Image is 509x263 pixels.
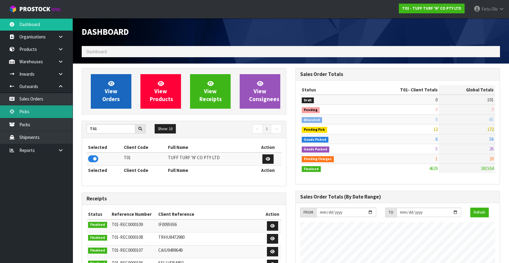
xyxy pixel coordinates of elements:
h3: Receipts [87,196,281,202]
div: TO [385,208,396,217]
button: Refresh [470,208,489,217]
span: Pending [302,107,320,113]
span: 5 [435,146,437,152]
th: Action [255,143,281,152]
strong: T01 - TUFF TURF 'N' CO PTY LTD [402,6,461,11]
span: Allocated [302,117,322,123]
span: Goods Picked [302,137,328,143]
span: 0 [435,97,437,103]
th: Client Code [122,166,167,175]
span: IF0095936 [158,222,177,227]
th: Selected [87,166,122,175]
span: Olo [491,6,498,12]
span: 26 [489,146,494,152]
span: Dashboard [82,26,129,37]
th: Action [264,209,282,219]
span: CAIU9499649 [158,247,182,253]
span: Finalised [88,222,107,228]
nav: Page navigation [189,124,281,135]
a: ViewProducts [140,74,181,109]
span: 29 [489,156,494,162]
span: TRHU8472980 [158,234,185,240]
span: Pending Pick [302,127,327,133]
span: 4629 [429,166,437,171]
span: ProStock [19,5,50,13]
span: View Orders [102,80,120,103]
span: Dashboard [86,49,107,54]
span: 1 [435,156,437,162]
span: 56 [489,136,494,142]
th: Action [255,166,281,175]
span: Finalised [88,235,107,241]
span: 0 [435,117,437,122]
small: WMS [51,7,61,12]
span: 9 [491,107,494,112]
a: → [271,124,281,134]
th: Status [300,85,364,95]
th: Selected [87,143,122,152]
span: T01-REC0000108 [112,234,143,240]
span: Finalised [302,166,321,172]
th: Full Name [166,143,255,152]
a: ViewReceipts [190,74,231,109]
span: View Products [150,80,173,103]
span: View Consignees [249,80,279,103]
td: T01 [122,153,167,166]
th: Reference Number [110,209,157,219]
div: FROM [300,208,316,217]
span: T01-REC0000109 [112,222,143,227]
td: TUFF TURF 'N' CO PTY LTD [166,153,255,166]
span: T01 [400,87,408,93]
th: Client Reference [157,209,264,219]
a: ViewConsignees [240,74,280,109]
span: 0 [435,107,437,112]
h3: Sales Order Totals (By Date Range) [300,194,495,200]
span: 101 [487,97,494,103]
span: View Receipts [199,80,222,103]
span: Draft [302,97,314,104]
span: 6 [435,136,437,142]
span: Finalised [88,248,107,254]
th: - Client Totals [364,85,439,95]
span: 12 [433,126,437,132]
th: Status [87,209,110,219]
img: cube-alt.png [9,5,17,13]
input: Search clients [87,124,135,133]
h3: Sales Order Totals [300,71,495,77]
a: T01 - TUFF TURF 'N' CO PTY LTD [399,4,465,13]
span: Fetu [481,6,491,12]
button: Show: 10 [155,124,176,134]
a: 1 [262,124,271,134]
span: T01-REC0000107 [112,247,143,253]
th: Full Name [166,166,255,175]
span: Goods Packed [302,146,329,153]
span: 381504 [481,166,494,171]
a: ViewOrders [91,74,131,109]
th: Client Code [122,143,167,152]
span: 172 [487,126,494,132]
span: 65 [489,117,494,122]
th: Global Totals [439,85,495,95]
span: Pending Charges [302,156,334,162]
a: ← [252,124,263,134]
